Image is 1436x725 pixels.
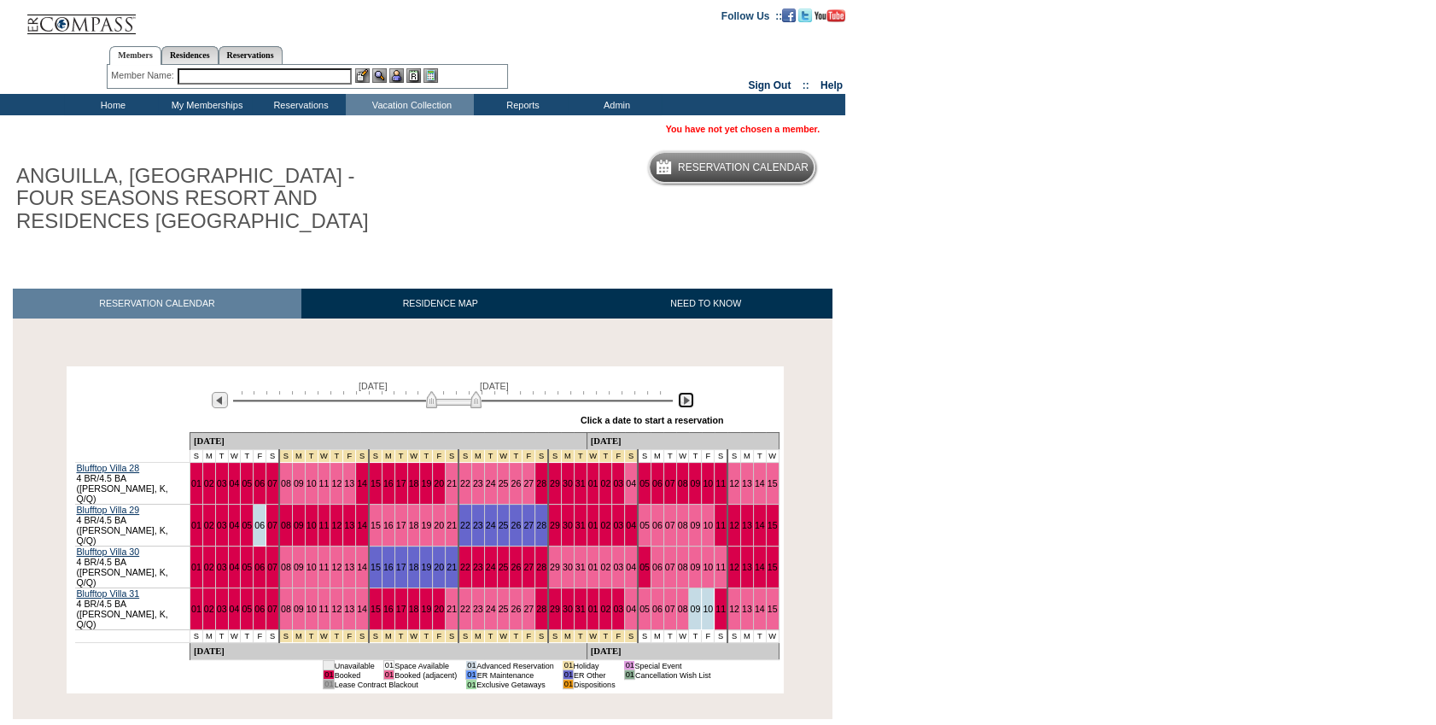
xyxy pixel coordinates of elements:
td: Spring Break Wk 2 2026 [446,450,458,463]
a: 18 [409,562,419,572]
td: Spring Break Wk 4 2026 [574,450,587,463]
td: Spring Break Wk 3 2026 [510,450,522,463]
td: Spring Break Wk 1 2026 [318,630,330,643]
a: 20 [434,604,444,614]
a: 08 [678,520,688,530]
td: Spring Break Wk 1 2026 [305,630,318,643]
a: 04 [230,520,240,530]
td: W [766,450,779,463]
a: 22 [460,562,470,572]
a: 10 [306,520,317,530]
a: 11 [319,604,330,614]
td: Spring Break Wk 3 2026 [458,450,471,463]
td: Spring Break Wk 2 2026 [433,630,446,643]
div: Click a date to start a reservation [581,415,724,425]
td: T [241,630,254,643]
a: 06 [652,562,663,572]
a: 13 [742,520,752,530]
a: 16 [383,604,394,614]
img: Subscribe to our YouTube Channel [814,9,845,22]
a: 12 [729,562,739,572]
td: 4 BR/4.5 BA ([PERSON_NAME], K, Q/Q) [75,505,190,547]
a: 05 [639,478,650,488]
a: 18 [409,478,419,488]
a: 13 [742,604,752,614]
td: Spring Break Wk 2 2026 [407,450,420,463]
td: Reservations [252,94,346,115]
td: Spring Break Wk 3 2026 [484,630,497,643]
a: 14 [755,520,765,530]
span: You have not yet chosen a member. [666,124,820,134]
td: Spring Break Wk 2 2026 [394,450,407,463]
a: NEED TO KNOW [579,289,832,319]
a: 13 [742,478,752,488]
a: 03 [613,478,623,488]
a: 26 [511,604,521,614]
a: Sign Out [748,79,791,91]
a: 31 [575,520,586,530]
h1: ANGUILLA, [GEOGRAPHIC_DATA] - FOUR SEASONS RESORT AND RESIDENCES [GEOGRAPHIC_DATA] [13,161,395,236]
td: S [715,450,727,463]
td: M [651,450,663,463]
a: 12 [729,520,739,530]
a: 05 [639,520,650,530]
a: 21 [447,478,457,488]
a: 12 [331,520,341,530]
a: 12 [729,478,739,488]
a: 13 [344,478,354,488]
img: Next [678,392,694,408]
a: Subscribe to our YouTube Channel [814,9,845,20]
img: View [372,68,387,83]
a: 02 [204,478,214,488]
td: Spring Break Wk 1 2026 [292,450,305,463]
a: 09 [294,562,304,572]
a: 28 [536,604,546,614]
a: 19 [421,562,431,572]
a: 09 [294,478,304,488]
td: Spring Break Wk 4 2026 [625,450,638,463]
td: Spring Break Wk 1 2026 [318,450,330,463]
a: 07 [267,562,277,572]
a: 31 [575,478,586,488]
td: Spring Break Wk 3 2026 [471,450,484,463]
a: 30 [563,604,573,614]
a: 11 [715,604,726,614]
a: 12 [331,478,341,488]
a: 19 [421,604,431,614]
a: 23 [473,478,483,488]
a: 10 [703,604,713,614]
a: 16 [383,478,394,488]
td: Spring Break Wk 2 2026 [446,630,458,643]
span: [DATE] [359,381,388,391]
a: 01 [588,478,598,488]
a: 15 [371,562,381,572]
a: 18 [409,604,419,614]
td: Follow Us :: [721,9,782,22]
a: 21 [447,604,457,614]
a: 04 [626,562,636,572]
a: 07 [267,520,277,530]
img: b_edit.gif [355,68,370,83]
td: Spring Break Wk 2 2026 [382,450,394,463]
a: 21 [447,520,457,530]
td: S [727,450,740,463]
a: 29 [550,604,560,614]
div: Member Name: [111,68,177,83]
a: 15 [768,604,778,614]
td: F [702,450,715,463]
a: 06 [652,604,663,614]
a: 24 [486,604,496,614]
a: 16 [383,520,394,530]
a: 05 [242,520,252,530]
span: [DATE] [480,381,509,391]
td: Spring Break Wk 3 2026 [458,630,471,643]
img: Become our fan on Facebook [782,9,796,22]
a: 06 [254,604,265,614]
td: F [254,630,266,643]
a: 10 [703,520,713,530]
td: Spring Break Wk 4 2026 [587,450,599,463]
a: 24 [486,562,496,572]
a: 31 [575,604,586,614]
img: Follow us on Twitter [798,9,812,22]
a: 02 [600,520,610,530]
